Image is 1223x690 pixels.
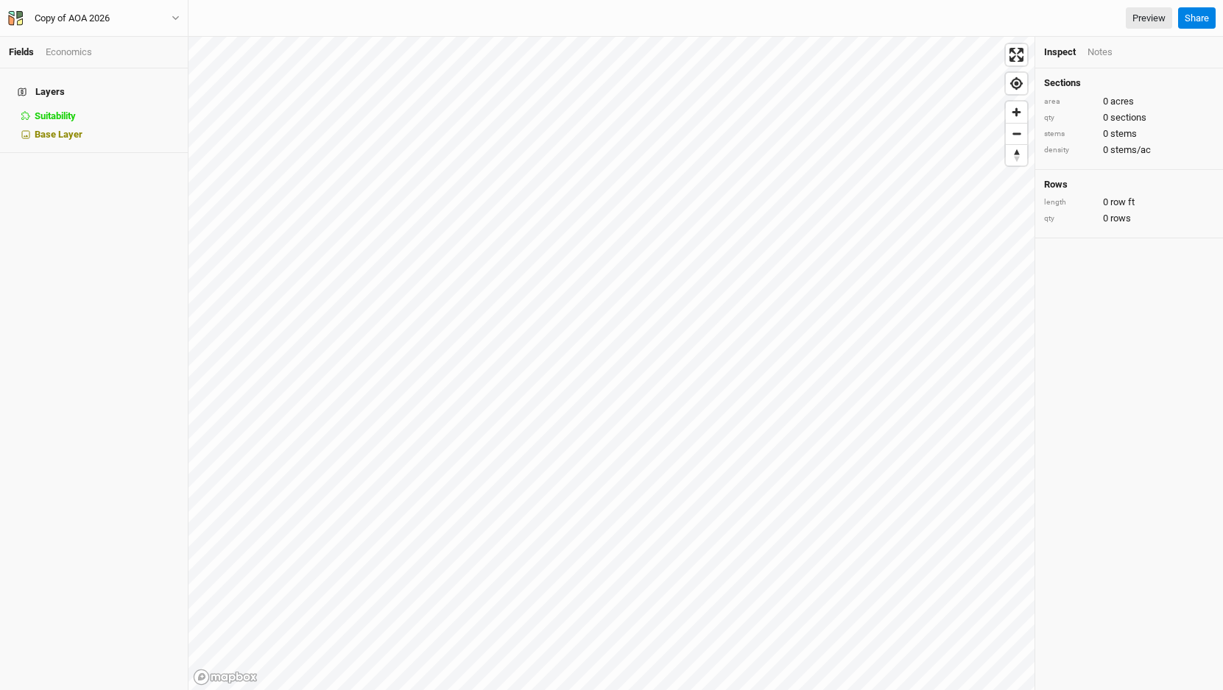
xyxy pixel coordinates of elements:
[35,11,110,26] div: Copy of AOA 2026
[1044,143,1214,157] div: 0
[1044,96,1096,107] div: area
[1044,197,1096,208] div: length
[1044,145,1096,156] div: density
[1110,95,1134,108] span: acres
[1044,77,1214,89] h4: Sections
[9,46,34,57] a: Fields
[1126,7,1172,29] a: Preview
[1110,212,1131,225] span: rows
[1044,179,1214,191] h4: Rows
[1006,144,1027,166] button: Reset bearing to north
[35,129,82,140] span: Base Layer
[1178,7,1216,29] button: Share
[35,110,179,122] div: Suitability
[1006,124,1027,144] span: Zoom out
[46,46,92,59] div: Economics
[1044,95,1214,108] div: 0
[1110,127,1137,141] span: stems
[1044,196,1214,209] div: 0
[1006,145,1027,166] span: Reset bearing to north
[7,10,180,26] button: Copy of AOA 2026
[1006,102,1027,123] button: Zoom in
[1110,143,1151,157] span: stems/ac
[35,129,179,141] div: Base Layer
[9,77,179,107] h4: Layers
[35,110,76,121] span: Suitability
[1006,73,1027,94] button: Find my location
[1044,113,1096,124] div: qty
[193,669,258,686] a: Mapbox logo
[1044,212,1214,225] div: 0
[1006,44,1027,65] button: Enter fullscreen
[1044,111,1214,124] div: 0
[188,37,1035,690] canvas: Map
[1110,196,1135,209] span: row ft
[1044,129,1096,140] div: stems
[1088,46,1113,59] div: Notes
[1044,127,1214,141] div: 0
[1006,123,1027,144] button: Zoom out
[1044,46,1076,59] div: Inspect
[1044,213,1096,224] div: qty
[1110,111,1146,124] span: sections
